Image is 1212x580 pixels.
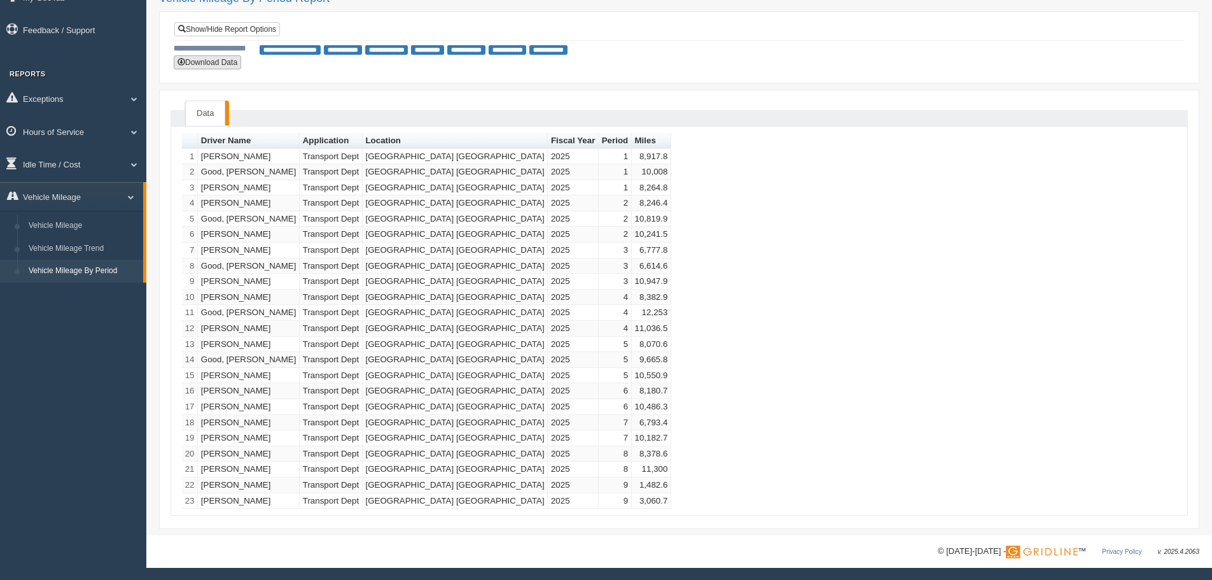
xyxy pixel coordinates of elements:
[632,227,671,243] td: 10,241.5
[363,399,548,415] td: [GEOGRAPHIC_DATA] [GEOGRAPHIC_DATA]
[182,477,198,493] td: 22
[182,337,198,353] td: 13
[182,430,198,446] td: 19
[363,211,548,227] td: [GEOGRAPHIC_DATA] [GEOGRAPHIC_DATA]
[632,477,671,493] td: 1,482.6
[363,446,548,462] td: [GEOGRAPHIC_DATA] [GEOGRAPHIC_DATA]
[599,133,632,149] th: Sort column
[599,149,632,165] td: 1
[632,493,671,509] td: 3,060.7
[182,290,198,306] td: 10
[548,368,599,384] td: 2025
[300,149,363,165] td: Transport Dept
[182,415,198,431] td: 18
[300,493,363,509] td: Transport Dept
[599,180,632,196] td: 1
[182,352,198,368] td: 14
[363,321,548,337] td: [GEOGRAPHIC_DATA] [GEOGRAPHIC_DATA]
[198,211,300,227] td: Good, [PERSON_NAME]
[363,368,548,384] td: [GEOGRAPHIC_DATA] [GEOGRAPHIC_DATA]
[182,180,198,196] td: 3
[632,274,671,290] td: 10,947.9
[182,383,198,399] td: 16
[599,399,632,415] td: 6
[363,430,548,446] td: [GEOGRAPHIC_DATA] [GEOGRAPHIC_DATA]
[300,321,363,337] td: Transport Dept
[182,274,198,290] td: 9
[632,337,671,353] td: 8,070.6
[599,430,632,446] td: 7
[300,258,363,274] td: Transport Dept
[363,180,548,196] td: [GEOGRAPHIC_DATA] [GEOGRAPHIC_DATA]
[632,258,671,274] td: 6,614.6
[182,368,198,384] td: 15
[23,237,143,260] a: Vehicle Mileage Trend
[632,446,671,462] td: 8,378.6
[363,493,548,509] td: [GEOGRAPHIC_DATA] [GEOGRAPHIC_DATA]
[599,195,632,211] td: 2
[632,321,671,337] td: 11,036.5
[300,337,363,353] td: Transport Dept
[1102,548,1141,555] a: Privacy Policy
[185,101,225,126] a: Data
[198,383,300,399] td: [PERSON_NAME]
[300,211,363,227] td: Transport Dept
[198,399,300,415] td: [PERSON_NAME]
[632,430,671,446] td: 10,182.7
[599,258,632,274] td: 3
[300,164,363,180] td: Transport Dept
[300,383,363,399] td: Transport Dept
[548,133,599,149] th: Sort column
[632,243,671,258] td: 6,777.8
[363,195,548,211] td: [GEOGRAPHIC_DATA] [GEOGRAPHIC_DATA]
[198,290,300,306] td: [PERSON_NAME]
[198,274,300,290] td: [PERSON_NAME]
[300,290,363,306] td: Transport Dept
[198,415,300,431] td: [PERSON_NAME]
[632,352,671,368] td: 9,665.8
[198,258,300,274] td: Good, [PERSON_NAME]
[632,133,671,149] th: Sort column
[363,274,548,290] td: [GEOGRAPHIC_DATA] [GEOGRAPHIC_DATA]
[548,195,599,211] td: 2025
[198,227,300,243] td: [PERSON_NAME]
[1006,546,1078,558] img: Gridline
[198,195,300,211] td: [PERSON_NAME]
[632,195,671,211] td: 8,246.4
[300,368,363,384] td: Transport Dept
[599,321,632,337] td: 4
[182,164,198,180] td: 2
[182,211,198,227] td: 5
[198,164,300,180] td: Good, [PERSON_NAME]
[198,446,300,462] td: [PERSON_NAME]
[548,337,599,353] td: 2025
[300,274,363,290] td: Transport Dept
[363,164,548,180] td: [GEOGRAPHIC_DATA] [GEOGRAPHIC_DATA]
[599,415,632,431] td: 7
[300,195,363,211] td: Transport Dept
[300,446,363,462] td: Transport Dept
[599,352,632,368] td: 5
[300,227,363,243] td: Transport Dept
[198,337,300,353] td: [PERSON_NAME]
[548,274,599,290] td: 2025
[198,352,300,368] td: Good, [PERSON_NAME]
[632,383,671,399] td: 8,180.7
[182,399,198,415] td: 17
[632,149,671,165] td: 8,917.8
[632,462,671,477] td: 11,300
[300,180,363,196] td: Transport Dept
[599,368,632,384] td: 5
[1158,548,1199,555] span: v. 2025.4.2063
[198,243,300,258] td: [PERSON_NAME]
[599,274,632,290] td: 3
[23,260,143,283] a: Vehicle Mileage By Period
[632,305,671,321] td: 12,253
[300,462,363,477] td: Transport Dept
[548,149,599,165] td: 2025
[23,215,143,237] a: Vehicle Mileage
[198,368,300,384] td: [PERSON_NAME]
[182,493,198,509] td: 23
[198,149,300,165] td: [PERSON_NAME]
[548,290,599,306] td: 2025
